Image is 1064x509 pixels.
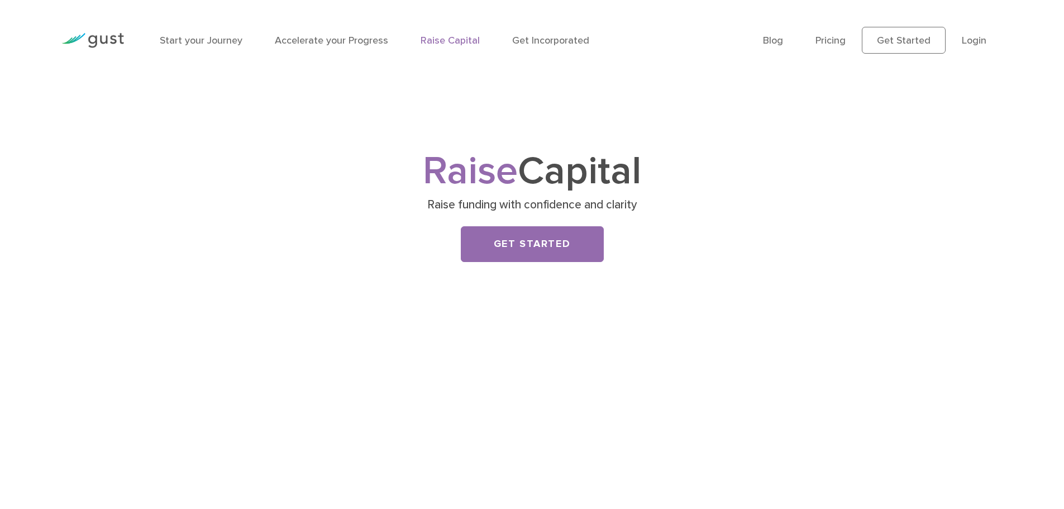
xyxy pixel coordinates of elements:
a: Get Started [461,226,604,262]
a: Raise Capital [421,35,480,46]
a: Get Started [862,27,946,54]
a: Pricing [815,35,846,46]
a: Accelerate your Progress [275,35,388,46]
span: Raise [423,148,518,194]
a: Login [962,35,986,46]
h1: Capital [312,154,753,189]
a: Start your Journey [160,35,242,46]
p: Raise funding with confidence and clarity [316,197,748,213]
img: Gust Logo [61,33,124,48]
a: Blog [763,35,783,46]
a: Get Incorporated [512,35,589,46]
